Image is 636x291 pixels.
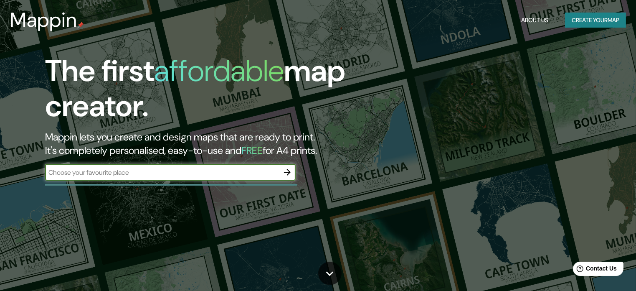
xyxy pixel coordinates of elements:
h3: Mappin [10,8,77,32]
h1: affordable [154,51,284,90]
h2: Mappin lets you create and design maps that are ready to print. It's completely personalised, eas... [45,130,363,157]
button: Create yourmap [565,13,626,28]
button: About Us [518,13,552,28]
iframe: Help widget launcher [562,258,627,282]
img: mappin-pin [77,22,84,28]
h5: FREE [241,144,263,157]
input: Choose your favourite place [45,168,279,177]
h1: The first map creator. [45,54,363,130]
